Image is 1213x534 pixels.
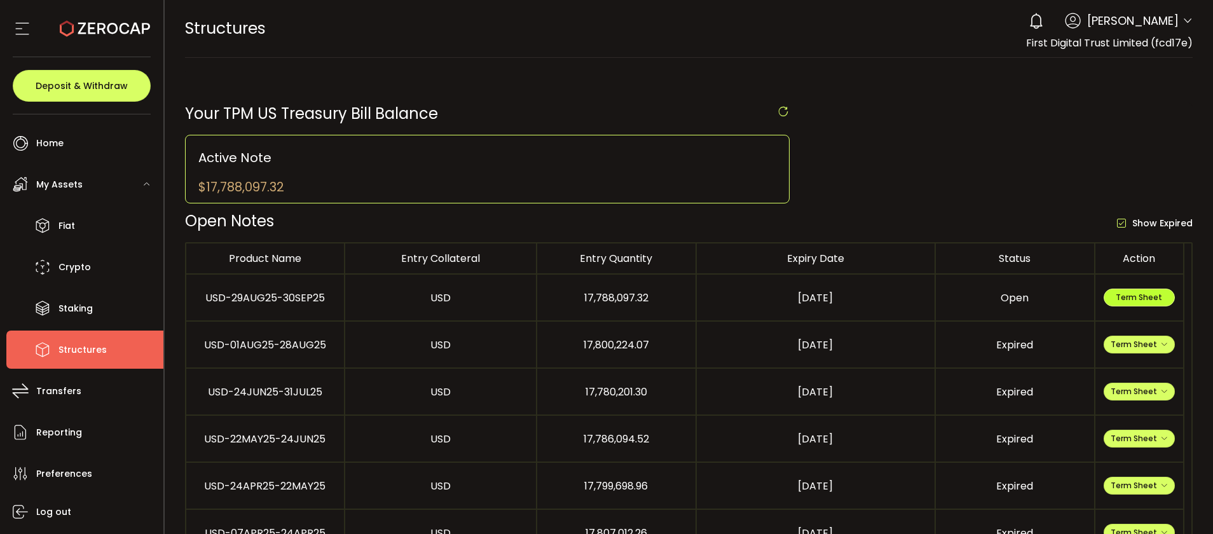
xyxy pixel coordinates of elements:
div: USD-22MAY25-24JUN25 [186,432,344,446]
div: Expired [936,385,1094,399]
span: Show Expired [1126,217,1193,229]
div: USD [345,385,536,399]
span: Term Sheet [1116,292,1162,303]
div: USD-24JUN25-31JUL25 [186,385,344,399]
div: USD-29AUG25-30SEP25 [186,291,344,305]
span: Staking [58,299,93,318]
div: 17,788,097.32 [537,291,696,305]
div: [DATE] [697,432,935,446]
button: Term Sheet [1104,289,1175,306]
div: [DATE] [697,385,935,399]
span: Fiat [58,217,75,235]
div: Product Name [186,251,344,266]
span: Term Sheet [1111,386,1168,397]
div: USD [345,479,536,493]
span: Transfers [36,382,81,400]
div: 17,786,094.52 [537,432,696,446]
div: 17,780,201.30 [537,385,696,399]
div: Expired [936,479,1094,493]
button: Deposit & Withdraw [13,70,151,102]
span: Log out [36,503,71,521]
button: Term Sheet [1104,383,1175,400]
span: Your TPM US Treasury Bill Balance [185,103,438,124]
div: [DATE] [697,338,935,352]
div: Entry Quantity [537,251,696,266]
span: Structures [185,17,266,39]
span: Deposit & Withdraw [36,81,128,90]
div: Expired [936,338,1094,352]
span: Term Sheet [1111,433,1168,444]
button: Term Sheet [1104,336,1175,353]
div: Entry Collateral [345,251,536,266]
div: Open [936,291,1094,305]
span: Preferences [36,465,92,483]
div: USD-24APR25-22MAY25 [186,479,344,493]
button: Term Sheet [1104,430,1175,448]
span: Term Sheet [1111,480,1168,491]
span: My Assets [36,175,83,194]
div: USD [345,291,536,305]
div: Expiry Date [697,251,935,266]
div: Active Note [198,148,776,167]
div: 17,799,698.96 [537,479,696,493]
div: Action [1095,251,1183,266]
button: Term Sheet [1104,477,1175,495]
div: USD [345,432,536,446]
span: Reporting [36,423,82,442]
span: First Digital Trust Limited (fcd17e) [1026,36,1193,50]
span: Crypto [58,258,91,277]
div: $17,788,097.32 [198,177,284,196]
div: Status [936,251,1094,266]
div: Expired [936,432,1094,446]
div: [DATE] [697,479,935,493]
div: Open Notes [185,210,689,232]
span: [PERSON_NAME] [1087,12,1179,29]
span: Structures [58,341,107,359]
div: USD-01AUG25-28AUG25 [186,338,344,352]
iframe: Chat Widget [1149,473,1213,534]
div: 17,800,224.07 [537,338,696,352]
span: Term Sheet [1111,339,1168,350]
span: Home [36,134,64,153]
div: [DATE] [697,291,935,305]
div: USD [345,338,536,352]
